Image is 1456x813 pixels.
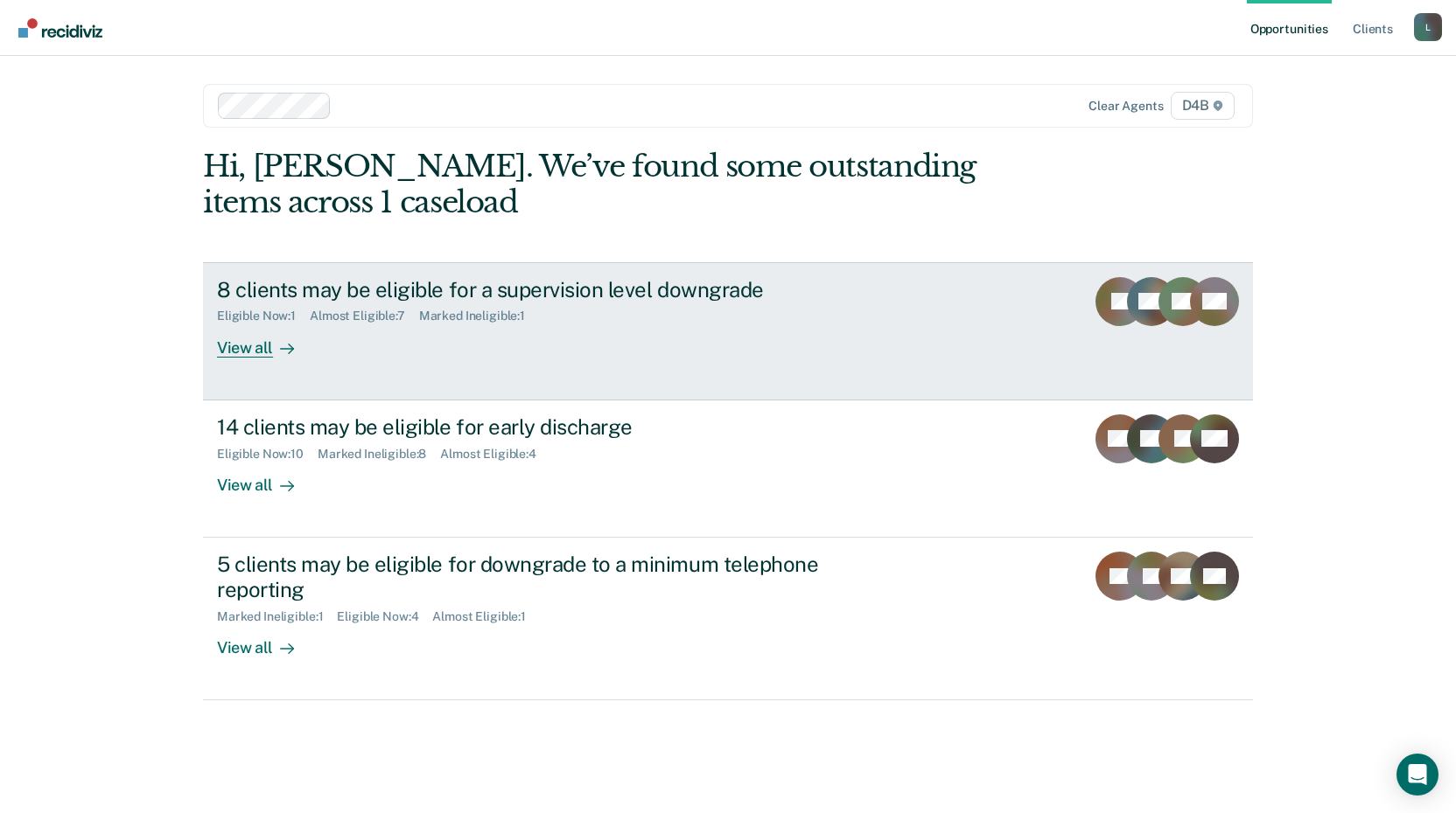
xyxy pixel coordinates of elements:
button: Profile dropdown button [1414,13,1442,41]
a: 5 clients may be eligible for downgrade to a minimum telephone reportingMarked Ineligible:1Eligib... [203,538,1253,700]
div: Almost Eligible : 1 [432,609,540,624]
div: Marked Ineligible : 8 [318,447,440,462]
div: Eligible Now : 4 [337,609,432,624]
div: Almost Eligible : 7 [310,309,419,323]
div: Eligible Now : 10 [217,447,318,462]
div: 8 clients may be eligible for a supervision level downgrade [217,277,831,302]
div: Marked Ineligible : 1 [419,309,539,323]
div: View all [217,323,315,358]
a: 8 clients may be eligible for a supervision level downgradeEligible Now:1Almost Eligible:7Marked ... [203,262,1253,400]
div: 5 clients may be eligible for downgrade to a minimum telephone reporting [217,552,831,602]
div: Open Intercom Messenger [1396,754,1438,796]
div: View all [217,623,315,657]
div: Clear agents [1088,99,1163,114]
span: D4B [1171,92,1235,120]
img: Recidiviz [18,18,102,38]
div: 14 clients may be eligible for early discharge [217,414,831,440]
div: Marked Ineligible : 1 [217,609,337,624]
a: 14 clients may be eligible for early dischargeEligible Now:10Marked Ineligible:8Almost Eligible:4... [203,400,1253,538]
div: View all [217,461,315,495]
div: Hi, [PERSON_NAME]. We’ve found some outstanding items across 1 caseload [203,149,1043,220]
div: Almost Eligible : 4 [440,447,550,462]
div: L [1414,13,1442,41]
div: Eligible Now : 1 [217,309,310,323]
